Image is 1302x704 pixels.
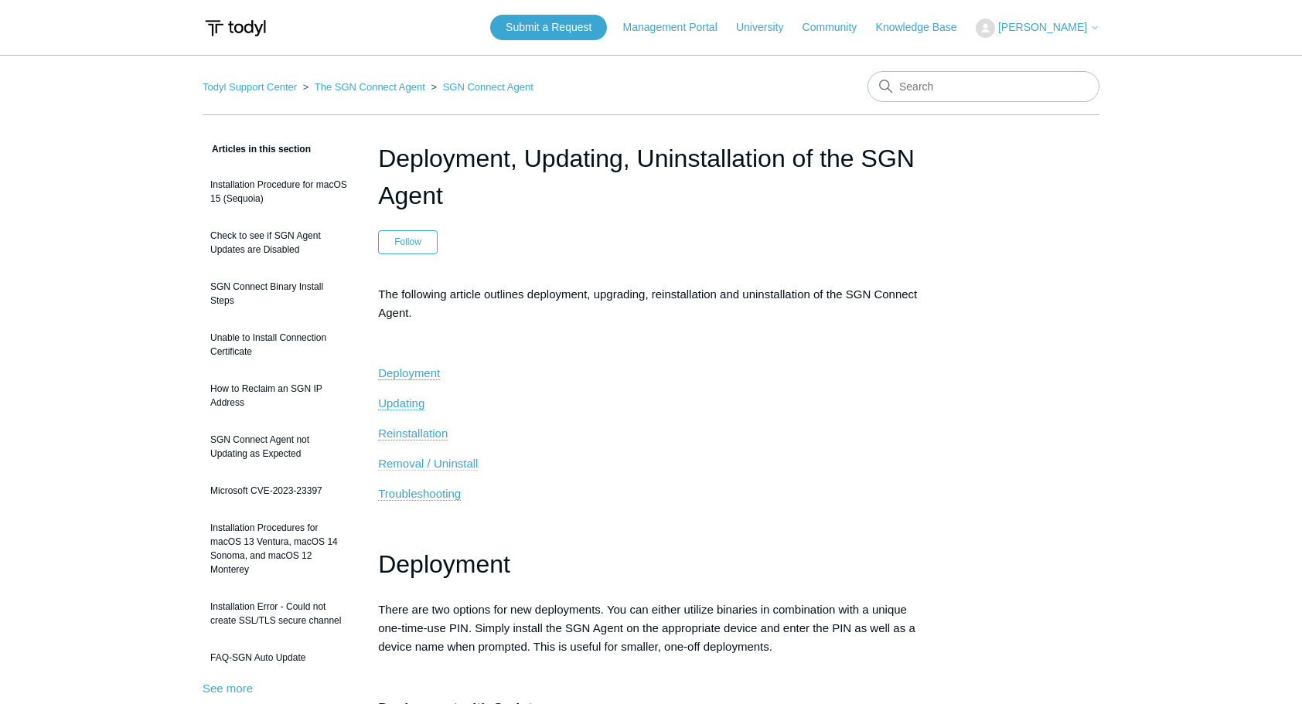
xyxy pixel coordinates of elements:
a: Installation Procedure for macOS 15 (Sequoia) [203,170,355,213]
input: Search [867,71,1099,102]
li: Todyl Support Center [203,81,300,93]
div: Domain: [DOMAIN_NAME] [40,40,170,53]
img: Todyl Support Center Help Center home page [203,14,268,43]
span: Deployment [378,366,440,379]
div: Keywords by Traffic [171,91,261,101]
span: [PERSON_NAME] [998,21,1087,33]
span: Troubleshooting [378,487,461,500]
a: Community [803,19,873,36]
a: Management Portal [623,19,733,36]
div: v 4.0.25 [43,25,76,37]
img: tab_domain_overview_orange.svg [42,90,54,102]
a: SGN Connect Agent [443,81,533,93]
a: Unable to Install Connection Certificate [203,323,355,366]
a: Troubleshooting [378,487,461,501]
span: Deployment [378,550,510,578]
span: The following article outlines deployment, upgrading, reinstallation and uninstallation of the SG... [378,287,917,319]
a: SGN Connect Agent not Updating as Expected [203,425,355,468]
a: Updating [378,396,424,410]
a: Knowledge Base [876,19,973,36]
a: See more [203,682,253,695]
a: University [736,19,799,36]
a: SGN Connect Binary Install Steps [203,272,355,315]
a: Todyl Support Center [203,81,297,93]
span: There are two options for new deployments. You can either utilize binaries in combination with a ... [378,603,915,653]
span: Articles in this section [203,144,311,155]
li: The SGN Connect Agent [300,81,428,93]
li: SGN Connect Agent [428,81,533,93]
h1: Deployment, Updating, Uninstallation of the SGN Agent [378,140,924,214]
a: FAQ-SGN Auto Update [203,643,355,672]
img: logo_orange.svg [25,25,37,37]
button: [PERSON_NAME] [976,19,1099,38]
span: Removal / Uninstall [378,457,478,470]
a: The SGN Connect Agent [315,81,425,93]
a: Check to see if SGN Agent Updates are Disabled [203,221,355,264]
a: Installation Procedures for macOS 13 Ventura, macOS 14 Sonoma, and macOS 12 Monterey [203,513,355,584]
a: How to Reclaim an SGN IP Address [203,374,355,417]
a: Removal / Uninstall [378,457,478,471]
a: Submit a Request [490,15,607,40]
a: Installation Error - Could not create SSL/TLS secure channel [203,592,355,635]
div: Domain Overview [59,91,138,101]
a: Deployment [378,366,440,380]
img: website_grey.svg [25,40,37,53]
span: Reinstallation [378,427,448,440]
button: Follow Article [378,230,438,253]
a: Reinstallation [378,427,448,440]
img: tab_keywords_by_traffic_grey.svg [154,90,166,102]
a: Microsoft CVE-2023-23397 [203,476,355,505]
